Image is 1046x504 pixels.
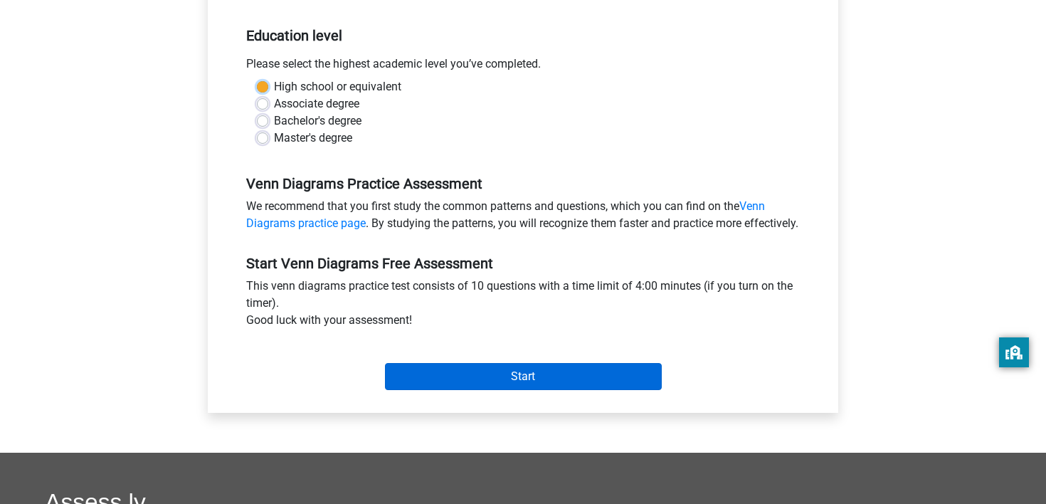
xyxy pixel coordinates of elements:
[236,198,810,238] div: We recommend that you first study the common patterns and questions, which you can find on the . ...
[274,130,352,147] label: Master's degree
[274,112,361,130] label: Bachelor's degree
[385,363,662,390] input: Start
[274,95,359,112] label: Associate degree
[246,255,800,272] h5: Start Venn Diagrams Free Assessment
[246,21,800,50] h5: Education level
[236,56,810,78] div: Please select the highest academic level you’ve completed.
[246,175,800,192] h5: Venn Diagrams Practice Assessment
[999,337,1029,367] button: privacy banner
[236,278,810,335] div: This venn diagrams practice test consists of 10 questions with a time limit of 4:00 minutes (if y...
[274,78,401,95] label: High school or equivalent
